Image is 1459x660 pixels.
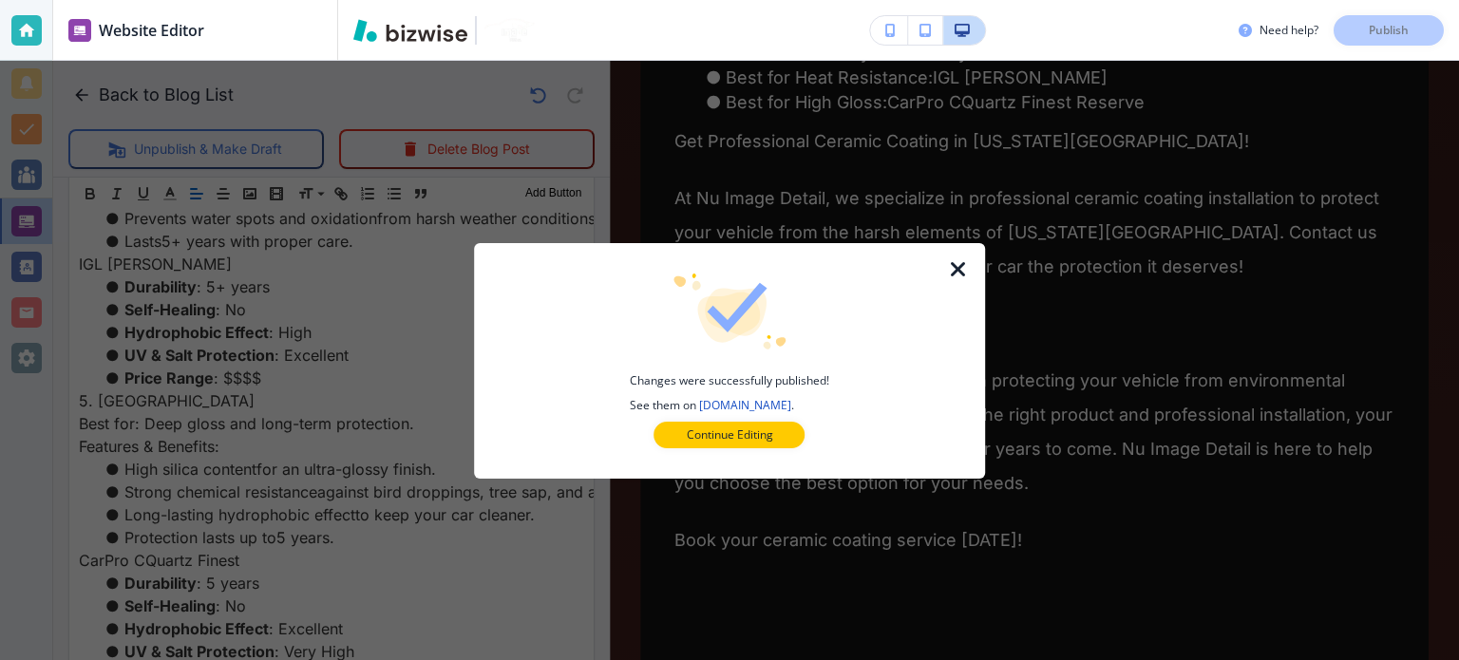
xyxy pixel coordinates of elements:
button: Continue Editing [654,422,805,448]
h3: Need help? [1260,22,1318,39]
img: editor icon [68,19,91,42]
img: Bizwise Logo [353,19,467,42]
h2: Website Editor [99,19,204,42]
img: Your Logo [484,18,536,42]
p: Continue Editing [687,426,773,443]
a: [DOMAIN_NAME] [699,397,791,413]
h4: Changes were successfully published! See them on . [630,372,829,414]
img: icon [672,273,787,349]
